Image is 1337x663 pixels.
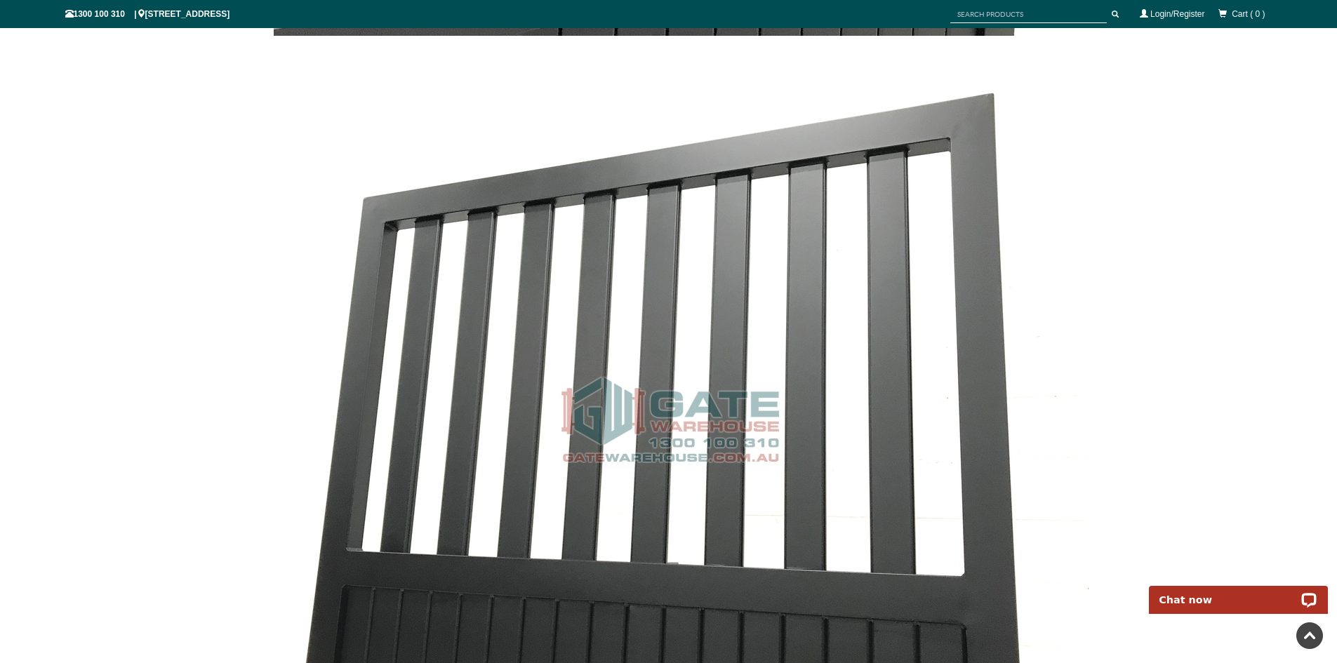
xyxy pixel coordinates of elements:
span: 1300 100 310 | [STREET_ADDRESS] [65,9,230,19]
a: Login/Register [1150,9,1204,19]
span: Cart ( 0 ) [1232,9,1265,19]
input: SEARCH PRODUCTS [950,6,1107,23]
iframe: LiveChat chat widget [1140,570,1337,614]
